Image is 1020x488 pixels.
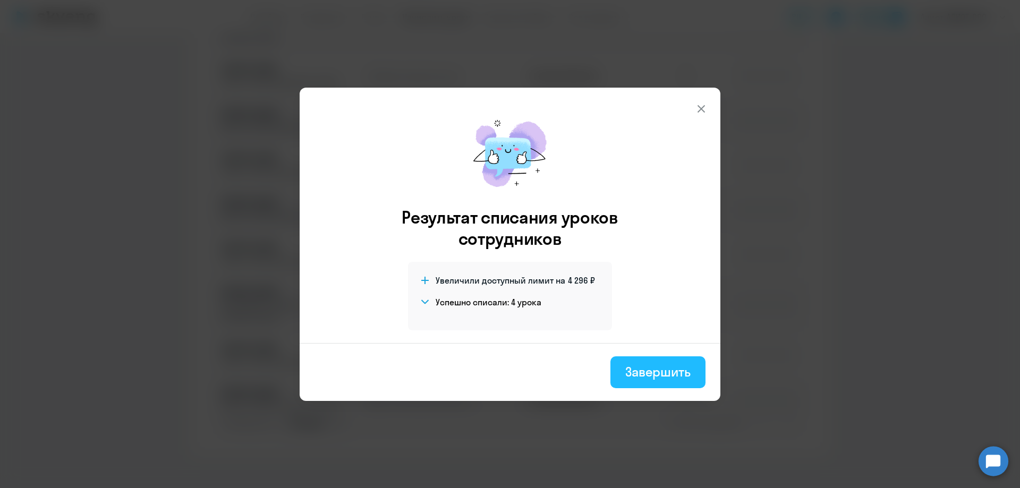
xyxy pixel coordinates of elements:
[610,356,705,388] button: Завершить
[462,109,558,198] img: mirage-message.png
[436,296,541,308] h4: Успешно списали: 4 урока
[387,207,633,249] h3: Результат списания уроков сотрудников
[625,363,691,380] div: Завершить
[436,275,565,286] span: Увеличили доступный лимит на
[568,275,595,286] span: 4 296 ₽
